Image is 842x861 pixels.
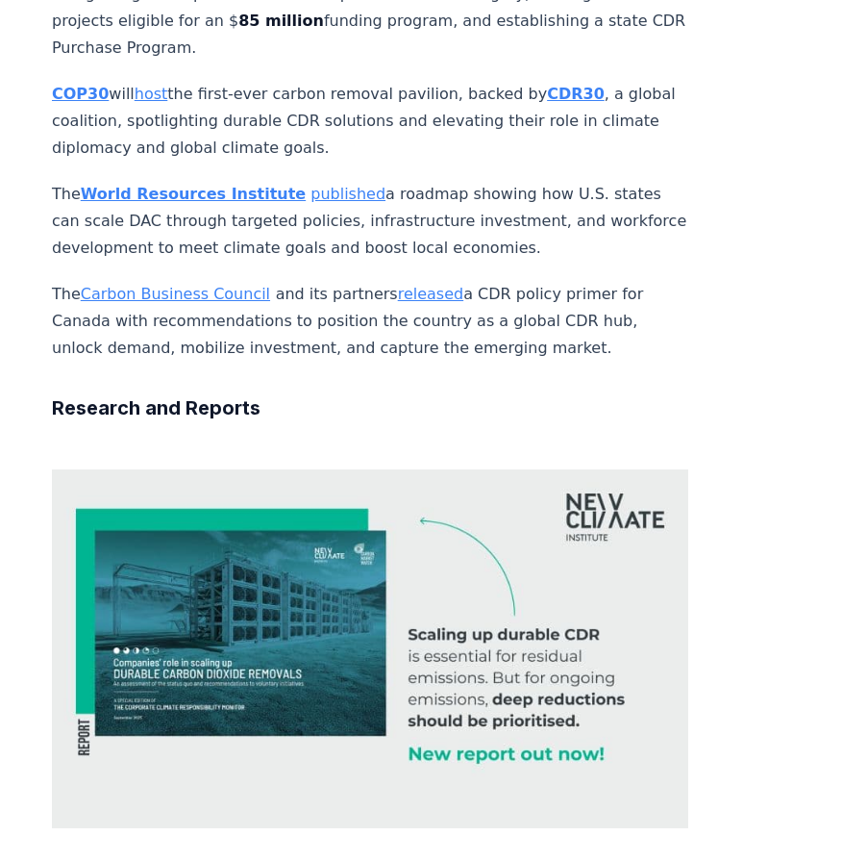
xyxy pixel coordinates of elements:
[52,81,688,162] p: will the first-ever carbon removal pavilion, backed by , a global coalition, spotlighting durable...
[310,185,385,203] a: published
[238,12,324,30] strong: 85 million
[81,285,270,303] a: Carbon Business Council
[398,285,464,303] a: released
[135,85,168,103] a: host
[52,281,688,362] p: The and its partners a CDR policy primer for Canada with recommendations to position the country ...
[52,396,260,419] strong: Research and Reports
[52,85,109,103] a: COP30
[52,181,688,262] p: The a roadmap showing how U.S. states can scale DAC through targeted policies, infrastructure inv...
[81,185,306,203] a: World Resources Institute
[52,469,688,827] img: blog post image
[547,85,605,103] a: CDR30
